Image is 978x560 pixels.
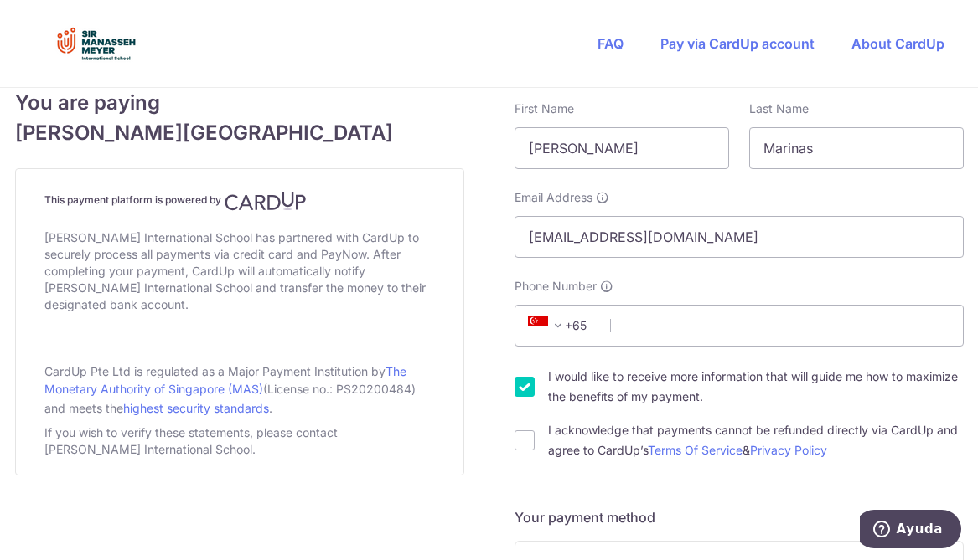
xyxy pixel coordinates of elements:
[515,216,964,258] input: Email address
[225,191,307,211] img: CardUp
[515,278,597,295] span: Phone Number
[515,100,574,117] label: First Name
[44,421,435,461] div: If you wish to verify these statements, please contact [PERSON_NAME] International School.
[15,118,464,148] span: [PERSON_NAME][GEOGRAPHIC_DATA]
[44,357,435,421] div: CardUp Pte Ltd is regulated as a Major Payment Institution by (License no.: PS20200484) and meets...
[660,35,815,52] a: Pay via CardUp account
[515,127,729,169] input: First name
[515,507,964,527] h5: Your payment method
[44,191,435,211] h4: This payment platform is powered by
[548,420,964,460] label: I acknowledge that payments cannot be refunded directly via CardUp and agree to CardUp’s &
[528,316,568,336] span: +65
[598,35,624,52] a: FAQ
[749,127,964,169] input: Last name
[44,226,435,316] div: [PERSON_NAME] International School has partnered with CardUp to securely process all payments via...
[750,443,827,457] a: Privacy Policy
[548,367,964,407] label: I would like to receive more information that will guide me how to maximize the benefits of my pa...
[749,100,809,117] label: Last Name
[15,88,464,118] span: You are paying
[123,401,269,415] a: highest security standards
[851,35,944,52] a: About CardUp
[523,316,598,336] span: +65
[515,189,592,206] span: Email Address
[860,510,961,552] iframe: Abre un widget desde donde se puede obtener más información
[648,443,743,457] a: Terms Of Service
